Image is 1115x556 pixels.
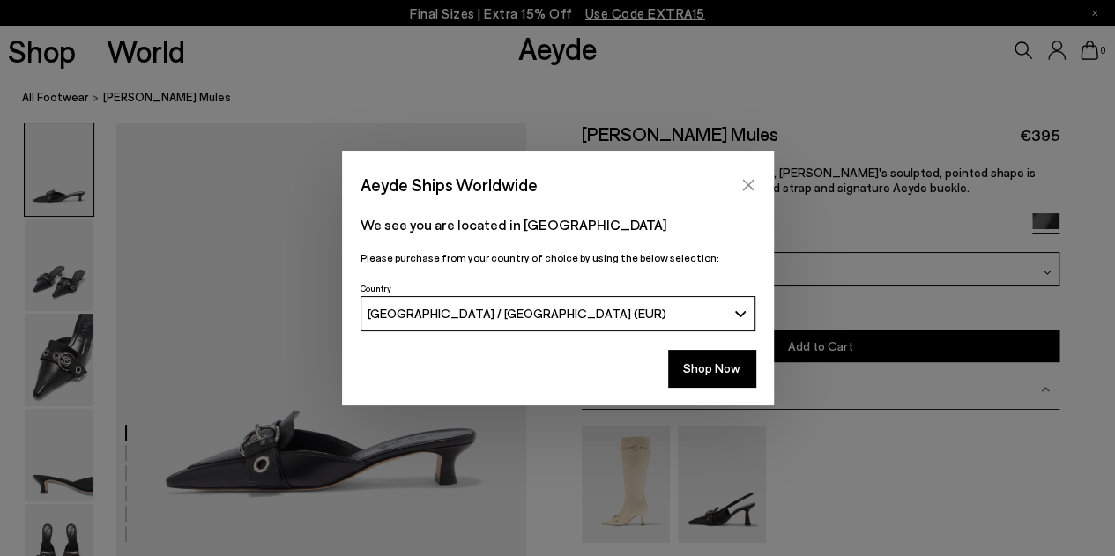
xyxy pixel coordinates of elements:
[361,283,391,293] span: Country
[368,306,666,321] span: [GEOGRAPHIC_DATA] / [GEOGRAPHIC_DATA] (EUR)
[668,350,755,387] button: Shop Now
[361,249,755,266] p: Please purchase from your country of choice by using the below selection:
[735,172,762,198] button: Close
[361,169,538,200] span: Aeyde Ships Worldwide
[361,214,755,235] p: We see you are located in [GEOGRAPHIC_DATA]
